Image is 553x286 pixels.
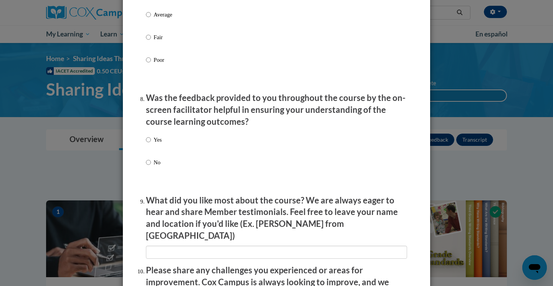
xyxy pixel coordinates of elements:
p: Average [154,10,175,19]
p: Yes [154,136,162,144]
input: Average [146,10,151,19]
input: No [146,158,151,167]
p: What did you like most about the course? We are always eager to hear and share Member testimonial... [146,195,407,242]
input: Fair [146,33,151,41]
p: Fair [154,33,175,41]
input: Poor [146,56,151,64]
p: Poor [154,56,175,64]
p: Was the feedback provided to you throughout the course by the on-screen facilitator helpful in en... [146,92,407,127]
p: No [154,158,162,167]
input: Yes [146,136,151,144]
